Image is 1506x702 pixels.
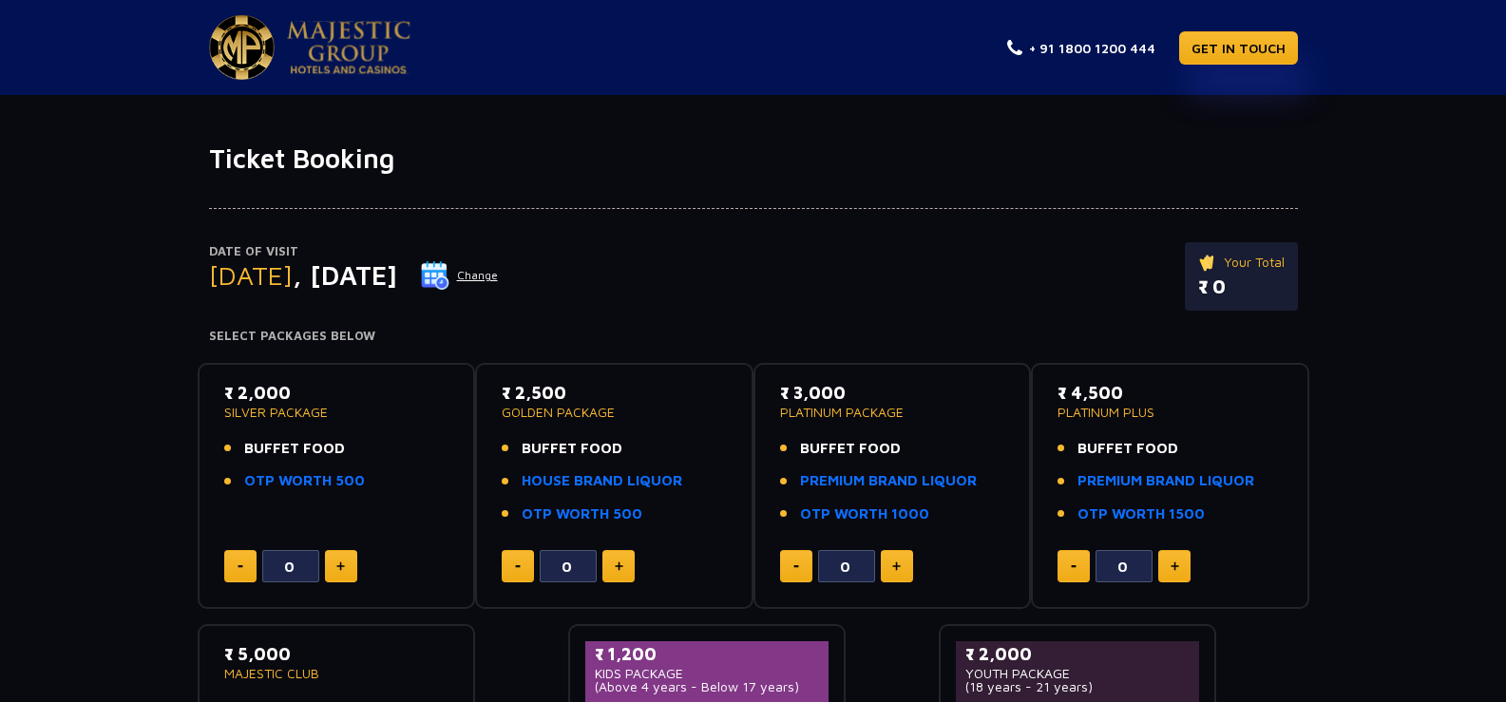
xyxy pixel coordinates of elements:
[522,438,622,460] span: BUFFET FOOD
[293,259,397,291] span: , [DATE]
[209,329,1298,344] h4: Select Packages Below
[224,380,449,406] p: ₹ 2,000
[965,667,1191,680] p: YOUTH PACKAGE
[209,142,1298,175] h1: Ticket Booking
[209,242,499,261] p: Date of Visit
[1198,252,1218,273] img: ticket
[224,641,449,667] p: ₹ 5,000
[1007,38,1155,58] a: + 91 1800 1200 444
[1171,561,1179,571] img: plus
[502,380,727,406] p: ₹ 2,500
[522,503,642,525] a: OTP WORTH 500
[1077,503,1205,525] a: OTP WORTH 1500
[224,406,449,419] p: SILVER PACKAGE
[800,470,977,492] a: PREMIUM BRAND LIQUOR
[336,561,345,571] img: plus
[615,561,623,571] img: plus
[800,503,929,525] a: OTP WORTH 1000
[1077,470,1254,492] a: PREMIUM BRAND LIQUOR
[209,259,293,291] span: [DATE]
[1198,252,1285,273] p: Your Total
[1058,380,1283,406] p: ₹ 4,500
[793,565,799,568] img: minus
[595,680,820,693] p: (Above 4 years - Below 17 years)
[780,406,1005,419] p: PLATINUM PACKAGE
[522,470,682,492] a: HOUSE BRAND LIQUOR
[244,470,365,492] a: OTP WORTH 500
[209,15,275,80] img: Majestic Pride
[780,380,1005,406] p: ₹ 3,000
[224,667,449,680] p: MAJESTIC CLUB
[502,406,727,419] p: GOLDEN PACKAGE
[1058,406,1283,419] p: PLATINUM PLUS
[1198,273,1285,301] p: ₹ 0
[595,641,820,667] p: ₹ 1,200
[1071,565,1077,568] img: minus
[420,260,499,291] button: Change
[800,438,901,460] span: BUFFET FOOD
[287,21,410,74] img: Majestic Pride
[238,565,243,568] img: minus
[965,680,1191,693] p: (18 years - 21 years)
[515,565,521,568] img: minus
[892,561,901,571] img: plus
[595,667,820,680] p: KIDS PACKAGE
[244,438,345,460] span: BUFFET FOOD
[965,641,1191,667] p: ₹ 2,000
[1179,31,1298,65] a: GET IN TOUCH
[1077,438,1178,460] span: BUFFET FOOD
